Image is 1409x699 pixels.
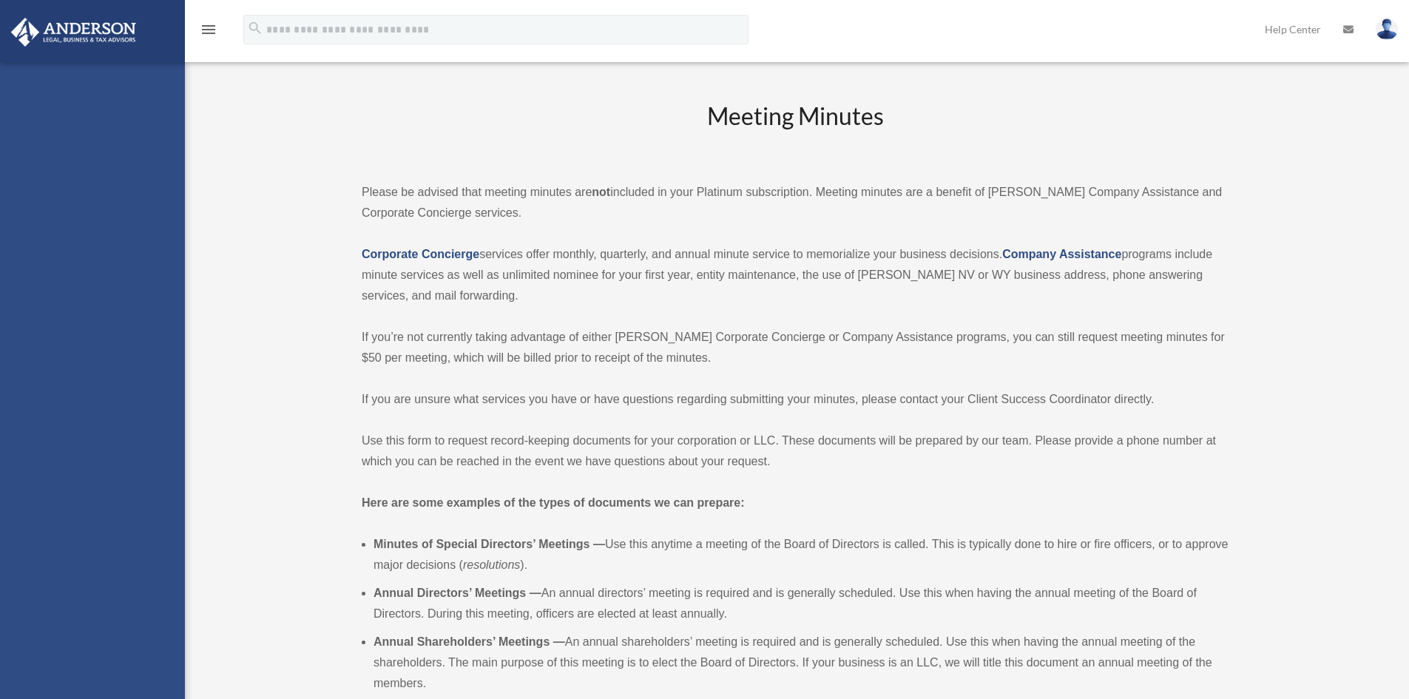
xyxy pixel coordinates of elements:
[374,538,605,550] b: Minutes of Special Directors’ Meetings —
[374,635,565,648] b: Annual Shareholders’ Meetings —
[463,558,520,571] em: resolutions
[362,244,1229,306] p: services offer monthly, quarterly, and annual minute service to memorialize your business decisio...
[1002,248,1121,260] a: Company Assistance
[374,534,1229,575] li: Use this anytime a meeting of the Board of Directors is called. This is typically done to hire or...
[592,186,610,198] strong: not
[1376,18,1398,40] img: User Pic
[374,587,541,599] b: Annual Directors’ Meetings —
[362,496,745,509] strong: Here are some examples of the types of documents we can prepare:
[374,632,1229,694] li: An annual shareholders’ meeting is required and is generally scheduled. Use this when having the ...
[362,389,1229,410] p: If you are unsure what services you have or have questions regarding submitting your minutes, ple...
[362,430,1229,472] p: Use this form to request record-keeping documents for your corporation or LLC. These documents wi...
[362,248,479,260] a: Corporate Concierge
[200,26,217,38] a: menu
[362,182,1229,223] p: Please be advised that meeting minutes are included in your Platinum subscription. Meeting minute...
[7,18,141,47] img: Anderson Advisors Platinum Portal
[200,21,217,38] i: menu
[362,327,1229,368] p: If you’re not currently taking advantage of either [PERSON_NAME] Corporate Concierge or Company A...
[362,100,1229,161] h2: Meeting Minutes
[247,20,263,36] i: search
[374,583,1229,624] li: An annual directors’ meeting is required and is generally scheduled. Use this when having the ann...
